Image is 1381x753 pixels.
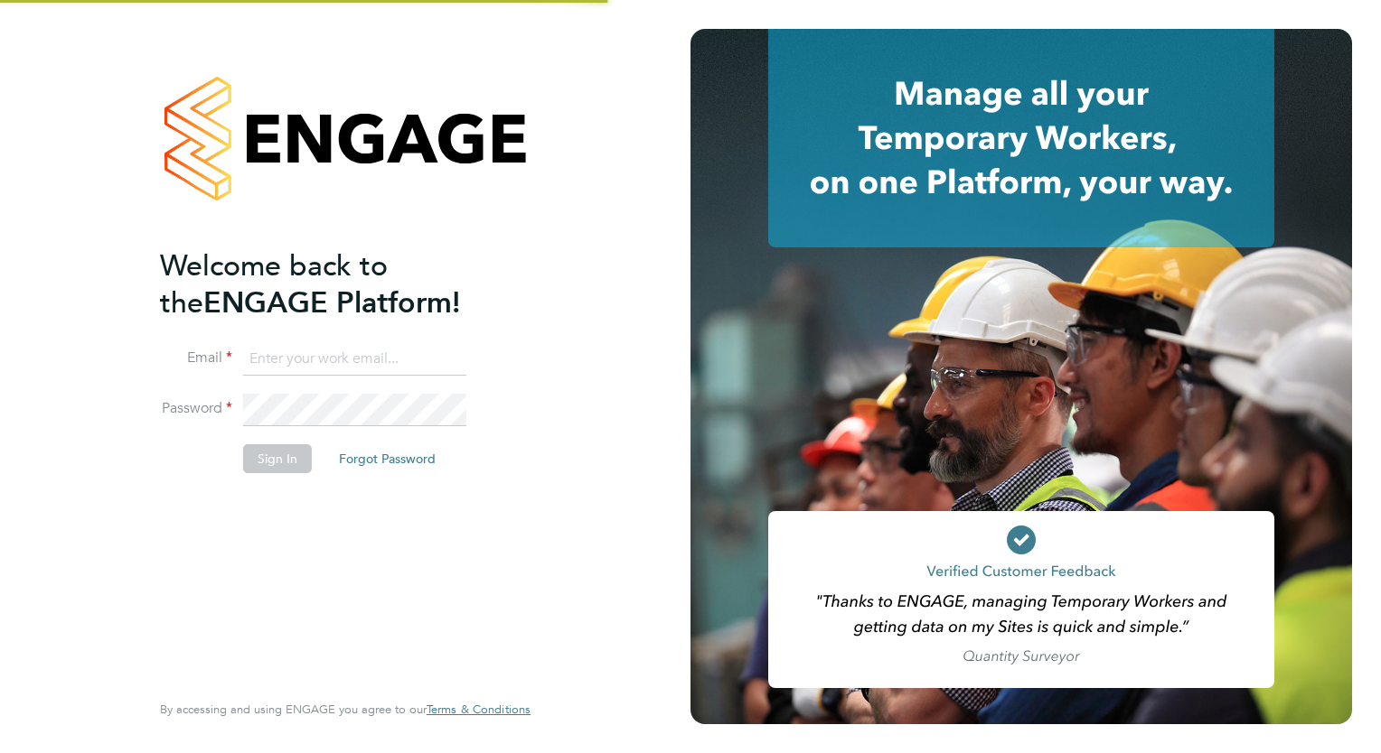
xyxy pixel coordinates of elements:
h2: ENGAGE Platform! [160,247,512,321]
label: Email [160,349,232,367]
button: Sign In [243,444,312,473]
a: Terms & Conditions [427,702,531,717]
input: Enter your work email... [243,343,466,376]
span: Welcome back to the [160,248,388,321]
button: Forgot Password [324,444,450,473]
span: By accessing and using ENGAGE you agree to our [160,702,531,717]
span: Terms & Conditions [427,702,531,717]
label: Password [160,399,232,418]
